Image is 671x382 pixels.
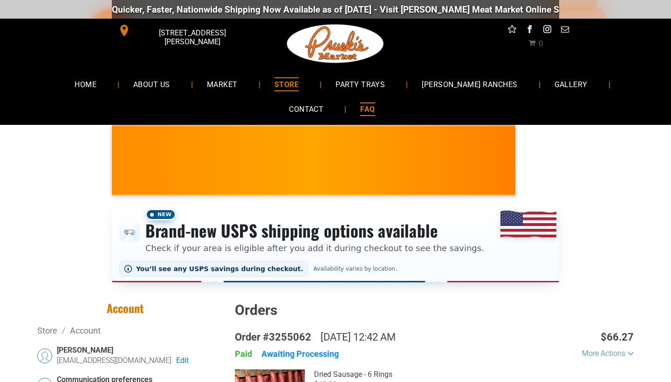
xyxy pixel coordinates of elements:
a: facebook [524,23,536,38]
div: Paid [235,348,252,359]
span: [PERSON_NAME] MARKET [439,167,622,182]
div: Shipping options announcement [112,203,559,282]
div: [PERSON_NAME] [57,346,212,355]
a: [PERSON_NAME] RANCHES [408,72,531,96]
a: email [559,23,571,38]
div: More Actions [582,349,628,358]
span: Availability varies by location. [312,266,399,272]
span: You’ll see any USPS savings during checkout. [136,265,303,273]
div: [DATE] 12:42 AM [321,331,396,344]
a: instagram [541,23,554,38]
h1: Account [37,301,212,315]
a: Account [70,326,101,335]
a: CONTACT [275,97,337,122]
a: ABOUT US [119,72,184,96]
div: Breadcrumbs [37,325,212,336]
a: Social network [506,23,518,38]
a: PARTY TRAYS [322,72,399,96]
span: New [145,209,176,220]
img: Pruski-s+Market+HQ+Logo2-1920w.png [285,19,386,69]
div: Awaiting Processing [261,348,339,359]
a: HOME [61,72,110,96]
div: Orders [235,301,634,319]
a: GALLERY [541,72,602,96]
div: $66.27 [601,331,634,344]
a: FAQ [346,97,389,122]
span: [STREET_ADDRESS][PERSON_NAME] [132,24,253,51]
h3: Brand-new USPS shipping options available [145,220,484,241]
p: Check if your area is eligible after you add it during checkout to see the savings. [145,242,484,254]
a: MARKET [193,72,252,96]
span: 0 [538,39,543,48]
a: [STREET_ADDRESS][PERSON_NAME] [112,23,254,38]
a: Store [37,326,57,335]
a: STORE [260,72,313,96]
a: [DOMAIN_NAME][URL] [531,4,621,15]
div: Quicker, Faster, Nationwide Shipping Now Available as of [DATE] - Visit [PERSON_NAME] Meat Market... [57,4,621,15]
span: / [57,326,70,335]
div: [EMAIL_ADDRESS][DOMAIN_NAME] [57,355,171,366]
a: Edit [176,355,189,366]
span: FAQ [360,102,375,116]
div: Order #3255062 [235,331,311,344]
